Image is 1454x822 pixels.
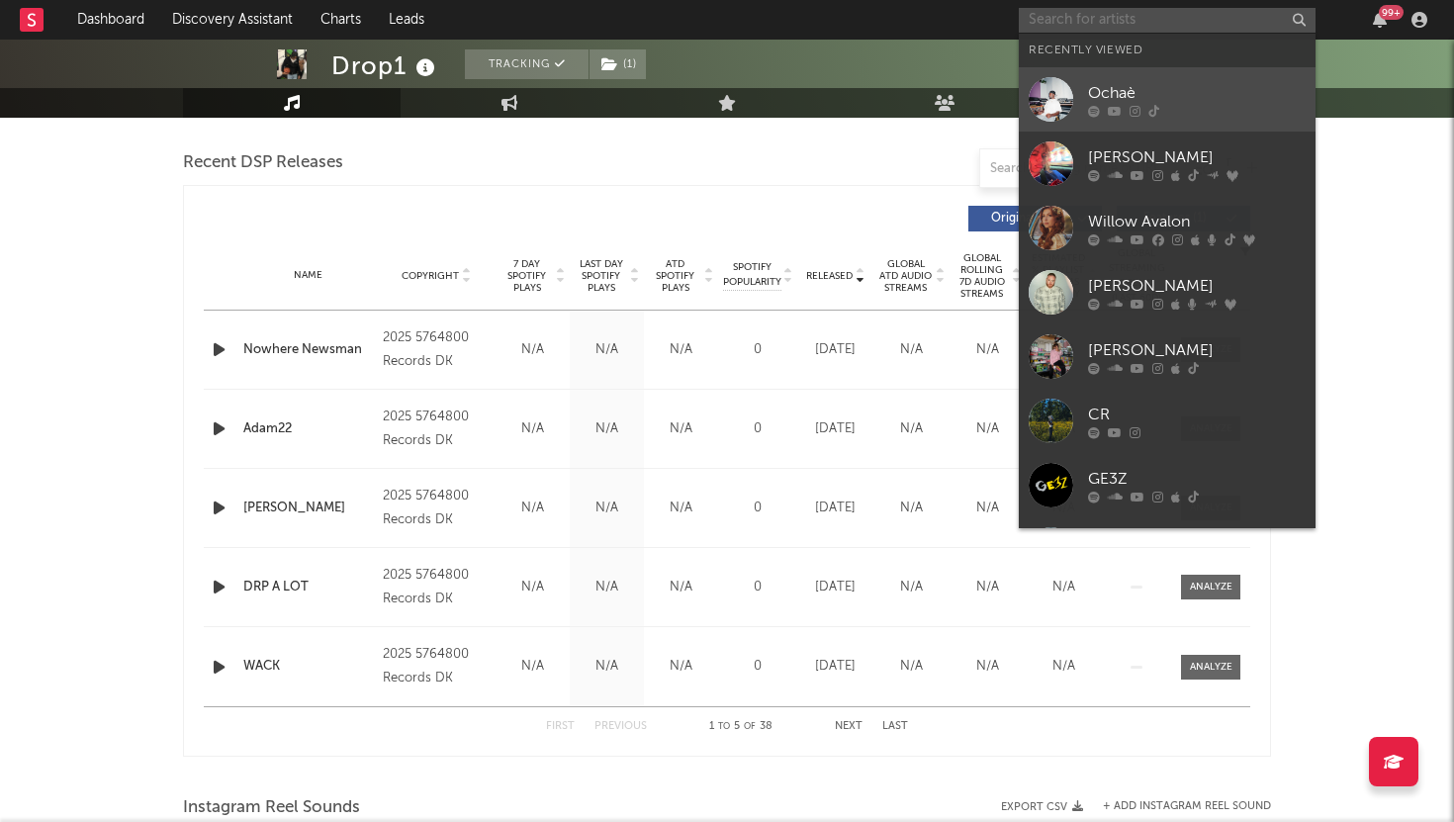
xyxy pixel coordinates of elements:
[383,643,491,690] div: 2025 5764800 Records DK
[954,657,1021,677] div: N/A
[649,258,701,294] span: ATD Spotify Plays
[718,722,730,731] span: to
[981,213,1072,225] span: Originals ( 37 )
[243,578,373,597] a: DRP A LOT
[500,340,565,360] div: N/A
[402,270,459,282] span: Copyright
[1019,324,1316,389] a: [PERSON_NAME]
[649,499,713,518] div: N/A
[723,340,792,360] div: 0
[243,657,373,677] a: WACK
[1379,5,1404,20] div: 99 +
[500,578,565,597] div: N/A
[954,419,1021,439] div: N/A
[802,419,868,439] div: [DATE]
[878,419,945,439] div: N/A
[183,796,360,820] span: Instagram Reel Sounds
[383,326,491,374] div: 2025 5764800 Records DK
[723,419,792,439] div: 0
[1031,657,1097,677] div: N/A
[575,258,627,294] span: Last Day Spotify Plays
[802,499,868,518] div: [DATE]
[686,715,795,739] div: 1 5 38
[500,657,565,677] div: N/A
[1001,801,1083,813] button: Export CSV
[1019,517,1316,582] a: [PERSON_NAME]
[243,499,373,518] a: [PERSON_NAME]
[649,419,713,439] div: N/A
[243,419,373,439] a: Adam22
[954,578,1021,597] div: N/A
[1103,801,1271,812] button: + Add Instagram Reel Sound
[500,419,565,439] div: N/A
[835,721,863,732] button: Next
[331,49,440,82] div: Drop1
[649,657,713,677] div: N/A
[575,578,639,597] div: N/A
[954,499,1021,518] div: N/A
[1019,8,1316,33] input: Search for artists
[968,206,1102,231] button: Originals(37)
[954,252,1009,300] span: Global Rolling 7D Audio Streams
[1019,132,1316,196] a: [PERSON_NAME]
[1088,403,1306,426] div: CR
[1088,145,1306,169] div: [PERSON_NAME]
[954,340,1021,360] div: N/A
[878,340,945,360] div: N/A
[589,49,647,79] span: ( 1 )
[1031,578,1097,597] div: N/A
[1088,210,1306,233] div: Willow Avalon
[878,499,945,518] div: N/A
[1019,389,1316,453] a: CR
[878,258,933,294] span: Global ATD Audio Streams
[649,578,713,597] div: N/A
[1019,67,1316,132] a: Ochaè
[575,499,639,518] div: N/A
[243,340,373,360] a: Nowhere Newsman
[1029,39,1306,62] div: Recently Viewed
[1088,81,1306,105] div: Ochaè
[1019,260,1316,324] a: [PERSON_NAME]
[723,499,792,518] div: 0
[980,161,1189,177] input: Search by song name or URL
[594,721,647,732] button: Previous
[500,499,565,518] div: N/A
[1019,453,1316,517] a: GE3Z
[649,340,713,360] div: N/A
[806,270,853,282] span: Released
[243,268,373,283] div: Name
[1088,467,1306,491] div: GE3Z
[1019,196,1316,260] a: Willow Avalon
[383,564,491,611] div: 2025 5764800 Records DK
[1373,12,1387,28] button: 99+
[1088,338,1306,362] div: [PERSON_NAME]
[575,340,639,360] div: N/A
[500,258,553,294] span: 7 Day Spotify Plays
[465,49,589,79] button: Tracking
[383,485,491,532] div: 2025 5764800 Records DK
[802,657,868,677] div: [DATE]
[1088,274,1306,298] div: [PERSON_NAME]
[723,260,781,290] span: Spotify Popularity
[744,722,756,731] span: of
[575,657,639,677] div: N/A
[383,406,491,453] div: 2025 5764800 Records DK
[590,49,646,79] button: (1)
[878,657,945,677] div: N/A
[882,721,908,732] button: Last
[546,721,575,732] button: First
[1083,801,1271,812] div: + Add Instagram Reel Sound
[878,578,945,597] div: N/A
[802,340,868,360] div: [DATE]
[723,578,792,597] div: 0
[723,657,792,677] div: 0
[575,419,639,439] div: N/A
[802,578,868,597] div: [DATE]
